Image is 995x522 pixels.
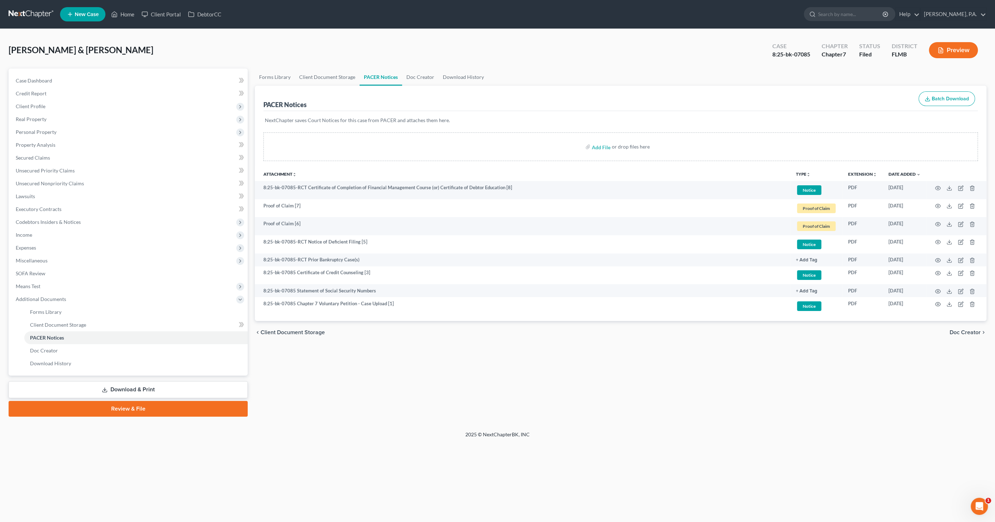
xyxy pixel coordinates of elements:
td: 8:25-bk-07085 Chapter 7 Voluntary Petition - Case Upload [1] [255,297,790,315]
a: Forms Library [255,69,295,86]
a: DebtorCC [184,8,225,21]
span: Client Document Storage [261,330,325,335]
a: Notice [796,184,837,196]
a: Lawsuits [10,190,248,203]
span: Executory Contracts [16,206,61,212]
td: [DATE] [883,284,926,297]
a: SOFA Review [10,267,248,280]
p: NextChapter saves Court Notices for this case from PACER and attaches them here. [265,117,976,124]
span: 7 [843,51,846,57]
a: Attachmentunfold_more [263,171,297,177]
a: Secured Claims [10,151,248,164]
span: Secured Claims [16,155,50,161]
a: Extensionunfold_more [848,171,877,177]
span: Additional Documents [16,296,66,302]
a: Notice [796,300,837,312]
i: chevron_left [255,330,261,335]
span: Miscellaneous [16,257,48,263]
a: Proof of Claim [796,202,837,214]
a: Notice [796,269,837,281]
a: Proof of Claim [796,220,837,232]
span: Notice [797,240,821,249]
div: Filed [859,50,880,59]
div: 8:25-bk-07085 [772,50,810,59]
div: District [892,42,917,50]
iframe: Intercom live chat [971,498,988,515]
span: SOFA Review [16,270,45,276]
td: PDF [842,297,883,315]
span: New Case [75,12,99,17]
i: unfold_more [873,172,877,177]
button: chevron_left Client Document Storage [255,330,325,335]
span: Personal Property [16,129,56,135]
div: FLMB [892,50,917,59]
span: 1 [985,498,991,503]
a: Home [108,8,138,21]
td: [DATE] [883,217,926,235]
a: Help [896,8,920,21]
i: unfold_more [806,172,811,177]
span: Unsecured Priority Claims [16,167,75,174]
td: [DATE] [883,181,926,199]
td: PDF [842,235,883,254]
a: Download History [24,357,248,370]
span: Notice [797,185,821,195]
div: Chapter [822,42,848,50]
div: Case [772,42,810,50]
a: Credit Report [10,87,248,100]
span: Codebtors Insiders & Notices [16,219,81,225]
td: [DATE] [883,297,926,315]
td: PDF [842,254,883,266]
td: 8:25-bk-07085-RCT Certificate of Completion of Financial Management Course (or) Certificate of De... [255,181,790,199]
td: [DATE] [883,266,926,285]
a: + Add Tag [796,256,837,263]
span: Notice [797,301,821,311]
span: Income [16,232,32,238]
div: PACER Notices [263,100,307,109]
td: 8:25-bk-07085 Certificate of Credit Counseling [3] [255,266,790,285]
td: [DATE] [883,235,926,254]
span: Credit Report [16,90,46,96]
span: Doc Creator [950,330,981,335]
a: Doc Creator [24,344,248,357]
span: Doc Creator [30,347,58,353]
a: [PERSON_NAME], P.A. [920,8,986,21]
button: Preview [929,42,978,58]
td: Proof of Claim [6] [255,217,790,235]
td: Proof of Claim [7] [255,199,790,217]
td: PDF [842,199,883,217]
div: Chapter [822,50,848,59]
i: unfold_more [292,172,297,177]
a: Case Dashboard [10,74,248,87]
span: Property Analysis [16,142,55,148]
div: or drop files here [612,143,650,150]
button: Doc Creator chevron_right [950,330,986,335]
span: Means Test [16,283,40,289]
span: Notice [797,270,821,280]
a: Date Added expand_more [888,171,921,177]
a: Doc Creator [402,69,439,86]
td: PDF [842,284,883,297]
span: Proof of Claim [797,221,836,231]
a: Notice [796,239,837,250]
a: Forms Library [24,306,248,318]
a: Client Document Storage [24,318,248,331]
td: PDF [842,266,883,285]
a: + Add Tag [796,287,837,294]
span: PACER Notices [30,335,64,341]
a: Executory Contracts [10,203,248,216]
div: Status [859,42,880,50]
span: Client Profile [16,103,45,109]
span: Batch Download [932,96,969,102]
span: Unsecured Nonpriority Claims [16,180,84,186]
a: Client Document Storage [295,69,360,86]
span: Real Property [16,116,46,122]
input: Search by name... [818,7,883,21]
span: Proof of Claim [797,204,836,213]
span: Lawsuits [16,193,35,199]
a: Unsecured Nonpriority Claims [10,177,248,190]
span: Case Dashboard [16,77,52,84]
i: chevron_right [981,330,986,335]
a: Unsecured Priority Claims [10,164,248,177]
td: PDF [842,181,883,199]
